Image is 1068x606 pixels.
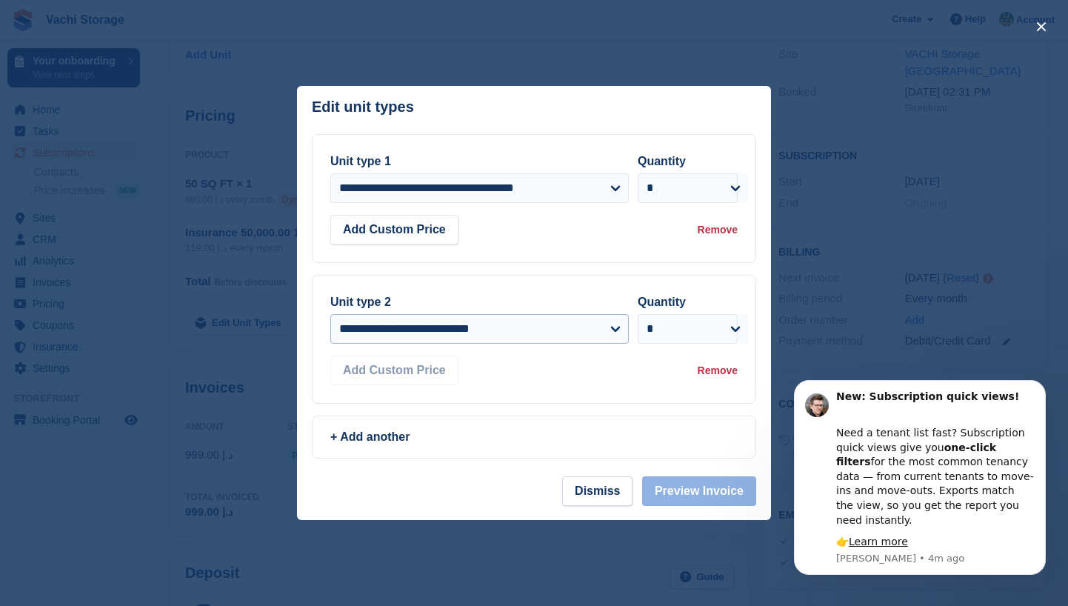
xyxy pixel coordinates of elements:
button: Preview Invoice [642,476,756,506]
p: Edit unit types [312,99,414,116]
label: Unit type 1 [330,155,391,167]
label: Quantity [638,155,686,167]
a: + Add another [312,416,756,459]
label: Unit type 2 [330,296,391,308]
div: Remove [698,222,738,238]
button: close [1029,15,1053,39]
button: Add Custom Price [330,356,458,385]
button: Add Custom Price [330,215,458,244]
label: Quantity [638,296,686,308]
div: + Add another [330,428,738,446]
button: Dismiss [562,476,633,506]
div: Remove [698,363,738,379]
